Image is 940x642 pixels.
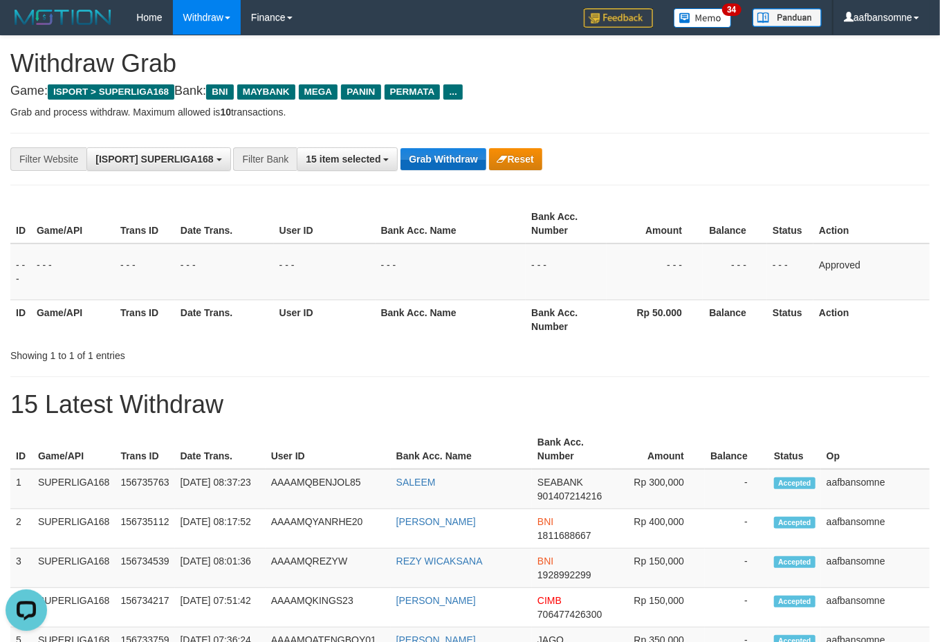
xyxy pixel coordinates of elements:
[537,569,591,580] span: Copy 1928992299 to clipboard
[115,549,174,588] td: 156734539
[115,300,175,339] th: Trans ID
[233,147,297,171] div: Filter Bank
[767,204,813,244] th: Status
[611,430,705,469] th: Amount
[705,549,768,588] td: -
[10,84,930,98] h4: Game: Bank:
[400,148,486,170] button: Grab Withdraw
[396,595,476,606] a: [PERSON_NAME]
[396,516,476,527] a: [PERSON_NAME]
[774,477,815,489] span: Accepted
[266,509,391,549] td: AAAAMQYANRHE20
[674,8,732,28] img: Button%20Memo.svg
[774,556,815,568] span: Accepted
[10,430,33,469] th: ID
[299,84,338,100] span: MEGA
[537,609,602,620] span: Copy 706477426300 to clipboard
[753,8,822,27] img: panduan.png
[767,244,813,300] td: - - -
[33,430,116,469] th: Game/API
[10,509,33,549] td: 2
[391,430,532,469] th: Bank Acc. Name
[10,105,930,119] p: Grab and process withdraw. Maximum allowed is transactions.
[607,204,703,244] th: Amount
[115,509,174,549] td: 156735112
[266,588,391,627] td: AAAAMQKINGS23
[33,469,116,509] td: SUPERLIGA168
[703,244,767,300] td: - - -
[813,204,930,244] th: Action
[537,477,583,488] span: SEABANK
[341,84,380,100] span: PANIN
[705,509,768,549] td: -
[489,148,542,170] button: Reset
[10,147,86,171] div: Filter Website
[821,588,930,627] td: aafbansomne
[607,300,703,339] th: Rp 50.000
[376,300,526,339] th: Bank Acc. Name
[607,244,703,300] td: - - -
[703,204,767,244] th: Balance
[526,300,607,339] th: Bank Acc. Number
[220,107,231,118] strong: 10
[33,588,116,627] td: SUPERLIGA168
[705,430,768,469] th: Balance
[537,516,553,527] span: BNI
[821,509,930,549] td: aafbansomne
[703,300,767,339] th: Balance
[396,556,483,567] a: REZY WICAKSANA
[537,595,562,606] span: CIMB
[584,8,653,28] img: Feedback.jpg
[611,588,705,627] td: Rp 150,000
[537,490,602,502] span: Copy 901407214216 to clipboard
[10,343,381,363] div: Showing 1 to 1 of 1 entries
[526,244,607,300] td: - - -
[48,84,174,100] span: ISPORT > SUPERLIGA168
[611,549,705,588] td: Rp 150,000
[376,244,526,300] td: - - -
[821,430,930,469] th: Op
[10,244,31,300] td: - - -
[31,300,115,339] th: Game/API
[376,204,526,244] th: Bank Acc. Name
[767,300,813,339] th: Status
[274,244,376,300] td: - - -
[206,84,233,100] span: BNI
[115,588,174,627] td: 156734217
[95,154,213,165] span: [ISPORT] SUPERLIGA168
[10,469,33,509] td: 1
[31,244,115,300] td: - - -
[532,430,611,469] th: Bank Acc. Number
[705,588,768,627] td: -
[175,549,266,588] td: [DATE] 08:01:36
[175,509,266,549] td: [DATE] 08:17:52
[175,204,274,244] th: Date Trans.
[821,469,930,509] td: aafbansomne
[33,549,116,588] td: SUPERLIGA168
[175,244,274,300] td: - - -
[10,549,33,588] td: 3
[115,204,175,244] th: Trans ID
[306,154,380,165] span: 15 item selected
[274,300,376,339] th: User ID
[297,147,398,171] button: 15 item selected
[274,204,376,244] th: User ID
[443,84,462,100] span: ...
[813,300,930,339] th: Action
[813,244,930,300] td: Approved
[385,84,441,100] span: PERMATA
[611,469,705,509] td: Rp 300,000
[10,50,930,77] h1: Withdraw Grab
[266,549,391,588] td: AAAAMQREZYW
[611,509,705,549] td: Rp 400,000
[6,6,47,47] button: Open LiveChat chat widget
[537,556,553,567] span: BNI
[33,509,116,549] td: SUPERLIGA168
[10,204,31,244] th: ID
[10,300,31,339] th: ID
[175,430,266,469] th: Date Trans.
[705,469,768,509] td: -
[526,204,607,244] th: Bank Acc. Number
[115,244,175,300] td: - - -
[86,147,230,171] button: [ISPORT] SUPERLIGA168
